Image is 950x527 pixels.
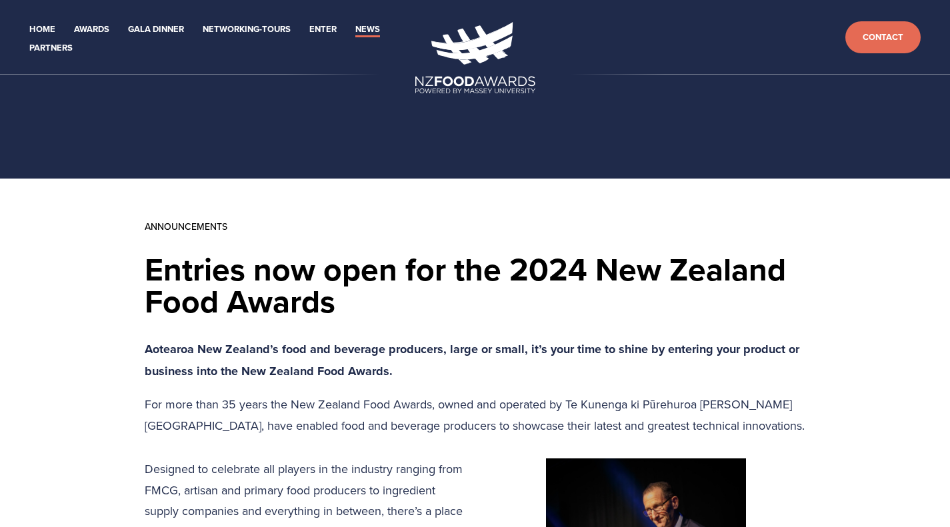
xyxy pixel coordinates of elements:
a: Awards [74,22,109,37]
a: Announcements [145,220,227,233]
a: Networking-Tours [203,22,291,37]
a: Home [29,22,55,37]
p: For more than 35 years the New Zealand Food Awards, owned and operated by Te Kunenga ki Pūrehuroa... [145,394,806,436]
a: Partners [29,41,73,56]
strong: Aotearoa New Zealand’s food and beverage producers, large or small, it’s your time to shine by en... [145,340,803,380]
a: News [355,22,380,37]
a: Gala Dinner [128,22,184,37]
h1: Entries now open for the 2024 New Zealand Food Awards [145,253,806,317]
a: Enter [309,22,337,37]
a: Contact [845,21,921,54]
